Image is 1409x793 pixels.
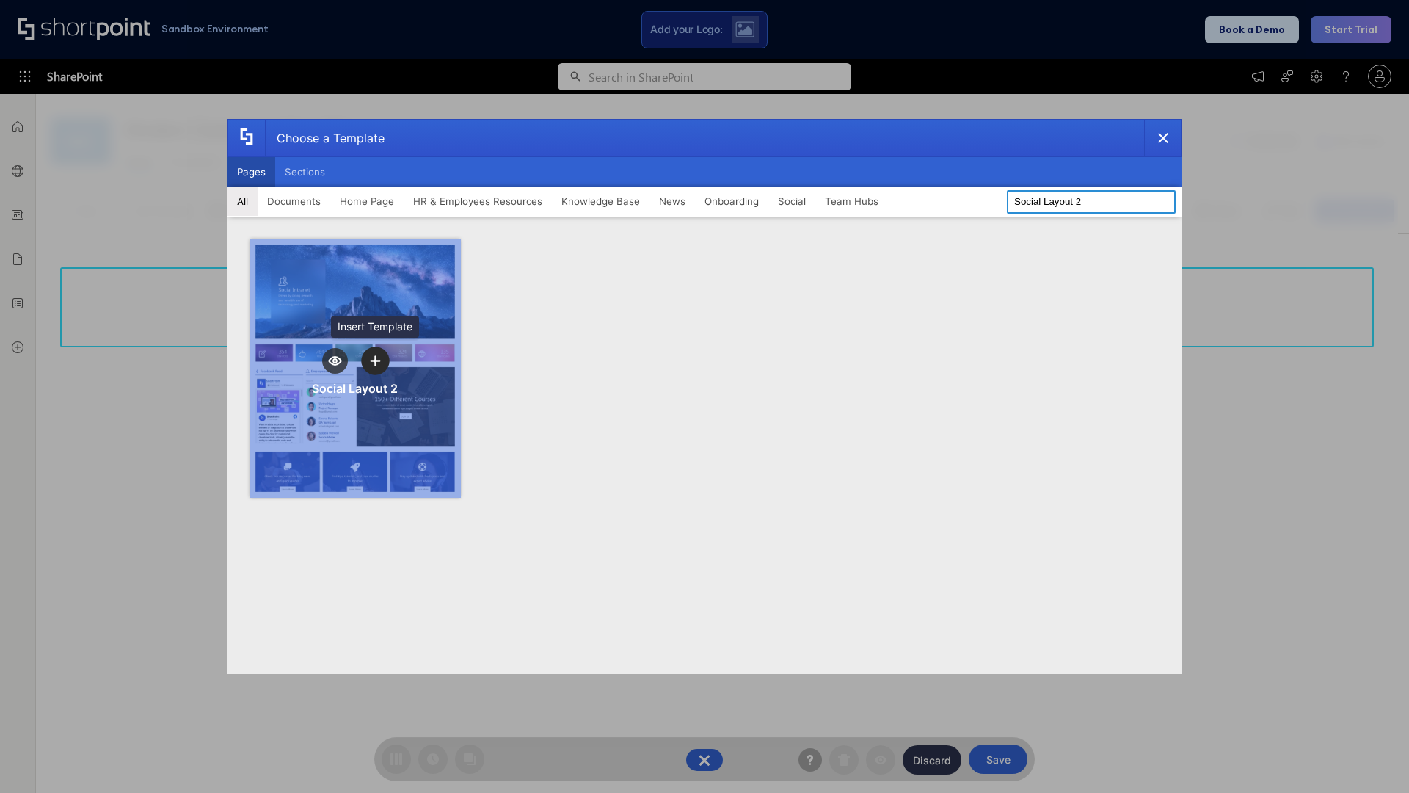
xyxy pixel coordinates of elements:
div: template selector [227,119,1182,674]
button: Onboarding [695,187,768,216]
button: Pages [227,157,275,187]
button: Team Hubs [815,187,888,216]
button: Social [768,187,815,216]
button: Home Page [330,187,404,216]
input: Search [1007,190,1176,214]
button: HR & Employees Resources [404,187,552,216]
button: News [649,187,695,216]
button: All [227,187,258,216]
button: Knowledge Base [552,187,649,216]
button: Sections [275,157,335,187]
button: Documents [258,187,330,216]
iframe: Chat Widget [1336,723,1409,793]
div: Social Layout 2 [312,381,398,396]
div: Choose a Template [265,120,385,156]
